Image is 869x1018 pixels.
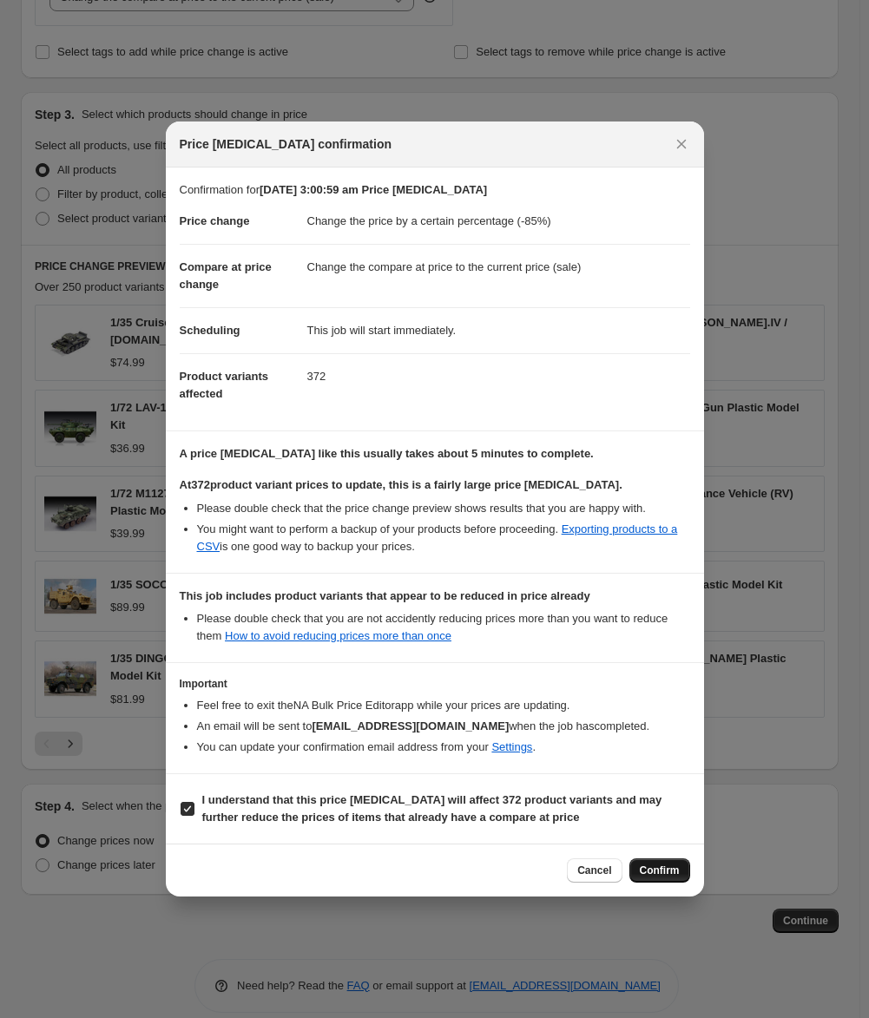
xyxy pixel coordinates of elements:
[180,135,392,153] span: Price [MEDICAL_DATA] confirmation
[197,522,678,553] a: Exporting products to a CSV
[197,718,690,735] li: An email will be sent to when the job has completed .
[640,864,680,877] span: Confirm
[197,521,690,555] li: You might want to perform a backup of your products before proceeding. is one good way to backup ...
[180,324,240,337] span: Scheduling
[260,183,487,196] b: [DATE] 3:00:59 am Price [MEDICAL_DATA]
[180,260,272,291] span: Compare at price change
[180,478,622,491] b: At 372 product variant prices to update, this is a fairly large price [MEDICAL_DATA].
[197,610,690,645] li: Please double check that you are not accidently reducing prices more than you want to reduce them
[307,199,690,244] dd: Change the price by a certain percentage (-85%)
[180,181,690,199] p: Confirmation for
[312,719,509,732] b: [EMAIL_ADDRESS][DOMAIN_NAME]
[567,858,622,883] button: Cancel
[197,697,690,714] li: Feel free to exit the NA Bulk Price Editor app while your prices are updating.
[225,629,451,642] a: How to avoid reducing prices more than once
[197,500,690,517] li: Please double check that the price change preview shows results that you are happy with.
[197,739,690,756] li: You can update your confirmation email address from your .
[491,740,532,753] a: Settings
[307,353,690,399] dd: 372
[180,589,590,602] b: This job includes product variants that appear to be reduced in price already
[577,864,611,877] span: Cancel
[180,214,250,227] span: Price change
[307,307,690,353] dd: This job will start immediately.
[180,370,269,400] span: Product variants affected
[180,677,690,691] h3: Important
[307,244,690,290] dd: Change the compare at price to the current price (sale)
[629,858,690,883] button: Confirm
[202,793,662,824] b: I understand that this price [MEDICAL_DATA] will affect 372 product variants and may further redu...
[669,132,694,156] button: Close
[180,447,594,460] b: A price [MEDICAL_DATA] like this usually takes about 5 minutes to complete.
